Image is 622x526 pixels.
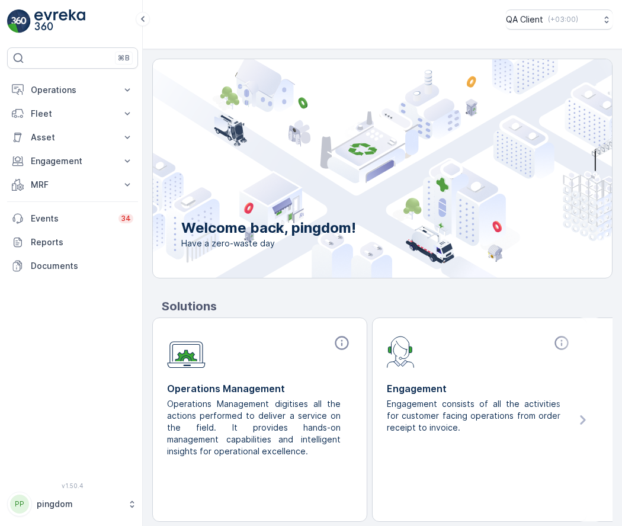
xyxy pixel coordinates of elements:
button: Asset [7,126,138,149]
button: PPpingdom [7,492,138,517]
p: pingdom [37,498,121,510]
img: module-icon [387,335,415,368]
p: Operations Management digitises all the actions performed to deliver a service on the field. It p... [167,398,343,457]
img: logo_light-DOdMpM7g.png [34,9,85,33]
p: Reports [31,236,133,248]
a: Documents [7,254,138,278]
p: Events [31,213,111,224]
p: ⌘B [118,53,130,63]
p: QA Client [506,14,543,25]
p: Engagement consists of all the activities for customer facing operations from order receipt to in... [387,398,563,434]
p: Documents [31,260,133,272]
button: MRF [7,173,138,197]
span: v 1.50.4 [7,482,138,489]
p: ( +03:00 ) [548,15,578,24]
span: Have a zero-waste day [181,238,356,249]
p: Operations [31,84,114,96]
button: Fleet [7,102,138,126]
img: city illustration [100,59,612,278]
div: PP [10,495,29,514]
p: 34 [121,214,131,223]
img: module-icon [167,335,206,368]
img: logo [7,9,31,33]
p: Fleet [31,108,114,120]
p: Welcome back, pingdom! [181,219,356,238]
p: Solutions [162,297,613,315]
a: Reports [7,230,138,254]
button: Operations [7,78,138,102]
a: Events34 [7,207,138,230]
p: Engagement [31,155,114,167]
p: MRF [31,179,114,191]
button: QA Client(+03:00) [506,9,613,30]
p: Engagement [387,381,572,396]
p: Operations Management [167,381,352,396]
button: Engagement [7,149,138,173]
p: Asset [31,131,114,143]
